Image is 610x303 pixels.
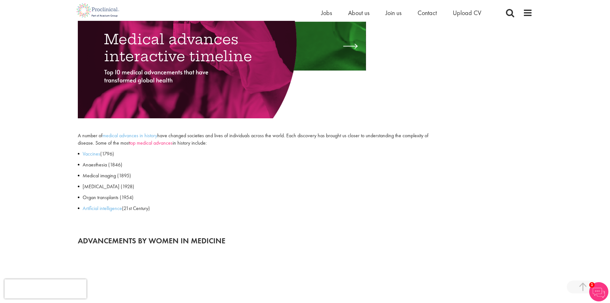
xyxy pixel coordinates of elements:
a: Contact [418,9,437,17]
p: A number of have changed societies and lives of individuals across the world. Each discovery has ... [78,132,455,147]
a: Vaccines [83,150,100,157]
font: Medical advances interactive timeline [104,31,252,65]
iframe: reCAPTCHA [4,279,86,299]
a: Join us [386,9,402,17]
h2: Advancements by women in medicine [78,237,533,245]
p: Medical imaging (1895) [83,172,455,180]
a: medical advances in history [102,132,157,139]
a: Upload CV [453,9,481,17]
p: (1796) [83,150,455,158]
span: 1 [589,282,595,288]
p: Anaesthesia (1846) [83,161,455,169]
a: top medical advances [129,139,173,146]
a: Artificial intelligence [83,205,122,212]
a: Jobs [321,9,332,17]
a: About us [348,9,370,17]
p: [MEDICAL_DATA] (1928) [83,183,455,190]
p: (21st Century) [83,205,455,212]
p: Organ transplants (1954) [83,194,455,201]
img: Chatbot [589,282,608,301]
font: Top 10 medical advancements that have transformed global health [104,68,208,84]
